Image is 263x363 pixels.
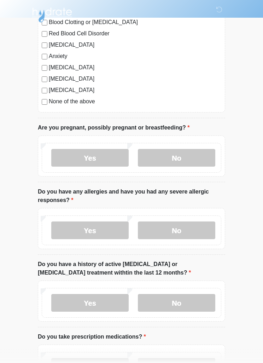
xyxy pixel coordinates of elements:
label: Are you pregnant, possibly pregnant or breastfeeding? [38,124,189,132]
input: [MEDICAL_DATA] [42,77,47,82]
input: Red Blood Cell Disorder [42,31,47,37]
input: [MEDICAL_DATA] [42,65,47,71]
label: Do you have any allergies and have you had any severe allergic responses? [38,188,225,205]
input: [MEDICAL_DATA] [42,88,47,94]
label: Do you take prescription medications? [38,333,146,341]
label: [MEDICAL_DATA] [49,64,221,72]
label: Anxiety [49,52,221,61]
label: Yes [51,294,129,312]
label: No [138,222,215,240]
label: Do you have a history of active [MEDICAL_DATA] or [MEDICAL_DATA] treatment withtin the last 12 mo... [38,260,225,277]
label: No [138,149,215,167]
input: Anxiety [42,54,47,60]
label: Red Blood Cell Disorder [49,30,221,38]
label: [MEDICAL_DATA] [49,41,221,50]
input: None of the above [42,99,47,105]
label: No [138,294,215,312]
label: Yes [51,222,129,240]
input: [MEDICAL_DATA] [42,43,47,48]
label: None of the above [49,98,221,106]
label: Yes [51,149,129,167]
img: Hydrate IV Bar - Chandler Logo [31,5,73,23]
label: [MEDICAL_DATA] [49,86,221,95]
label: [MEDICAL_DATA] [49,75,221,83]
